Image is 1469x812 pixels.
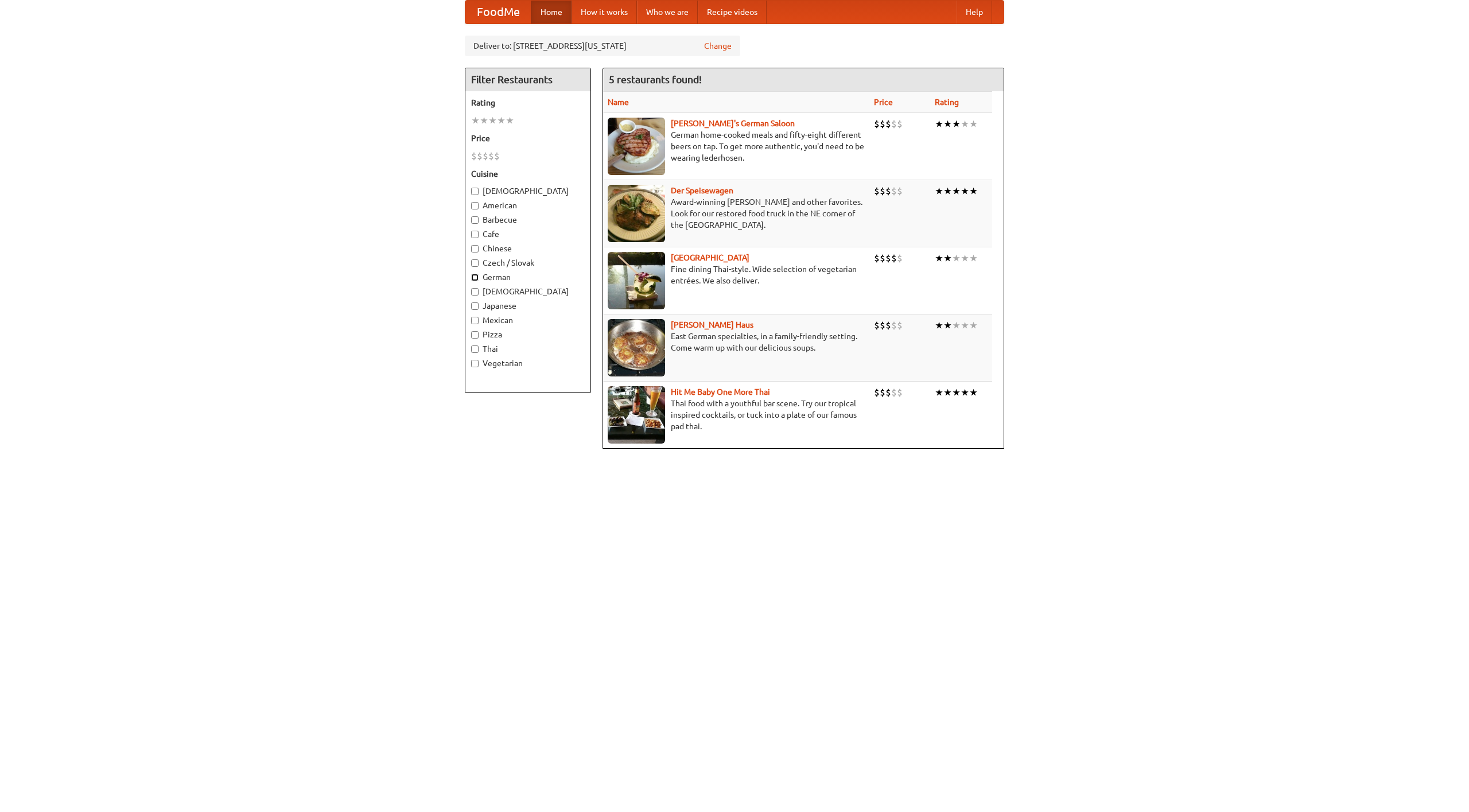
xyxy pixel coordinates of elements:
input: Cafe [471,231,479,238]
li: $ [891,386,897,399]
label: [DEMOGRAPHIC_DATA] [471,185,585,197]
b: [PERSON_NAME]'s German Saloon [671,119,795,128]
label: Czech / Slovak [471,257,585,269]
li: $ [885,386,891,399]
a: Who we are [637,1,698,24]
li: $ [885,118,891,130]
a: How it works [572,1,637,24]
li: ★ [969,118,978,130]
input: Pizza [471,331,479,339]
div: Deliver to: [STREET_ADDRESS][US_STATE] [465,36,740,56]
label: [DEMOGRAPHIC_DATA] [471,286,585,297]
li: $ [897,319,903,332]
label: Pizza [471,329,585,340]
input: Czech / Slovak [471,259,479,267]
li: ★ [969,319,978,332]
li: $ [477,150,483,162]
img: babythai.jpg [608,386,665,444]
h5: Price [471,133,585,144]
h5: Rating [471,97,585,108]
li: ★ [961,118,969,130]
label: Thai [471,343,585,355]
a: FoodMe [465,1,531,24]
label: American [471,200,585,211]
li: ★ [952,252,961,265]
li: ★ [497,114,506,127]
li: $ [885,185,891,197]
a: [PERSON_NAME] Haus [671,320,753,329]
li: $ [494,150,500,162]
li: ★ [935,319,943,332]
li: $ [897,386,903,399]
li: ★ [952,319,961,332]
li: $ [880,185,885,197]
li: ★ [969,386,978,399]
li: ★ [943,185,952,197]
li: $ [483,150,488,162]
li: $ [891,118,897,130]
li: ★ [935,118,943,130]
li: $ [874,118,880,130]
a: Rating [935,98,959,107]
li: ★ [952,386,961,399]
input: [DEMOGRAPHIC_DATA] [471,288,479,296]
label: Mexican [471,314,585,326]
label: Japanese [471,300,585,312]
label: Chinese [471,243,585,254]
a: Name [608,98,629,107]
p: East German specialties, in a family-friendly setting. Come warm up with our delicious soups. [608,331,865,353]
img: satay.jpg [608,252,665,309]
li: ★ [943,252,952,265]
a: Home [531,1,572,24]
li: ★ [952,118,961,130]
li: $ [874,319,880,332]
p: Fine dining Thai-style. Wide selection of vegetarian entrées. We also deliver. [608,263,865,286]
li: $ [891,185,897,197]
li: ★ [961,252,969,265]
a: Hit Me Baby One More Thai [671,387,770,397]
img: speisewagen.jpg [608,185,665,242]
label: Barbecue [471,214,585,226]
input: Thai [471,345,479,353]
li: ★ [969,185,978,197]
p: Award-winning [PERSON_NAME] and other favorites. Look for our restored food truck in the NE corne... [608,196,865,231]
li: ★ [488,114,497,127]
li: ★ [471,114,480,127]
a: Help [957,1,992,24]
li: $ [874,252,880,265]
input: [DEMOGRAPHIC_DATA] [471,188,479,195]
a: Der Speisewagen [671,186,733,195]
li: $ [891,319,897,332]
input: Japanese [471,302,479,310]
input: Chinese [471,245,479,252]
a: Change [704,40,732,52]
li: ★ [961,185,969,197]
li: ★ [935,252,943,265]
li: $ [880,252,885,265]
li: $ [891,252,897,265]
a: Price [874,98,893,107]
img: kohlhaus.jpg [608,319,665,376]
li: $ [874,386,880,399]
input: German [471,274,479,281]
li: $ [874,185,880,197]
li: $ [488,150,494,162]
input: American [471,202,479,209]
li: $ [885,252,891,265]
li: $ [880,319,885,332]
p: German home-cooked meals and fifty-eight different beers on tap. To get more authentic, you'd nee... [608,129,865,164]
li: ★ [943,386,952,399]
label: Vegetarian [471,358,585,369]
ng-pluralize: 5 restaurants found! [609,74,702,85]
li: ★ [935,185,943,197]
li: $ [471,150,477,162]
h5: Cuisine [471,168,585,180]
label: German [471,271,585,283]
li: ★ [943,319,952,332]
li: ★ [480,114,488,127]
li: $ [897,252,903,265]
input: Vegetarian [471,360,479,367]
